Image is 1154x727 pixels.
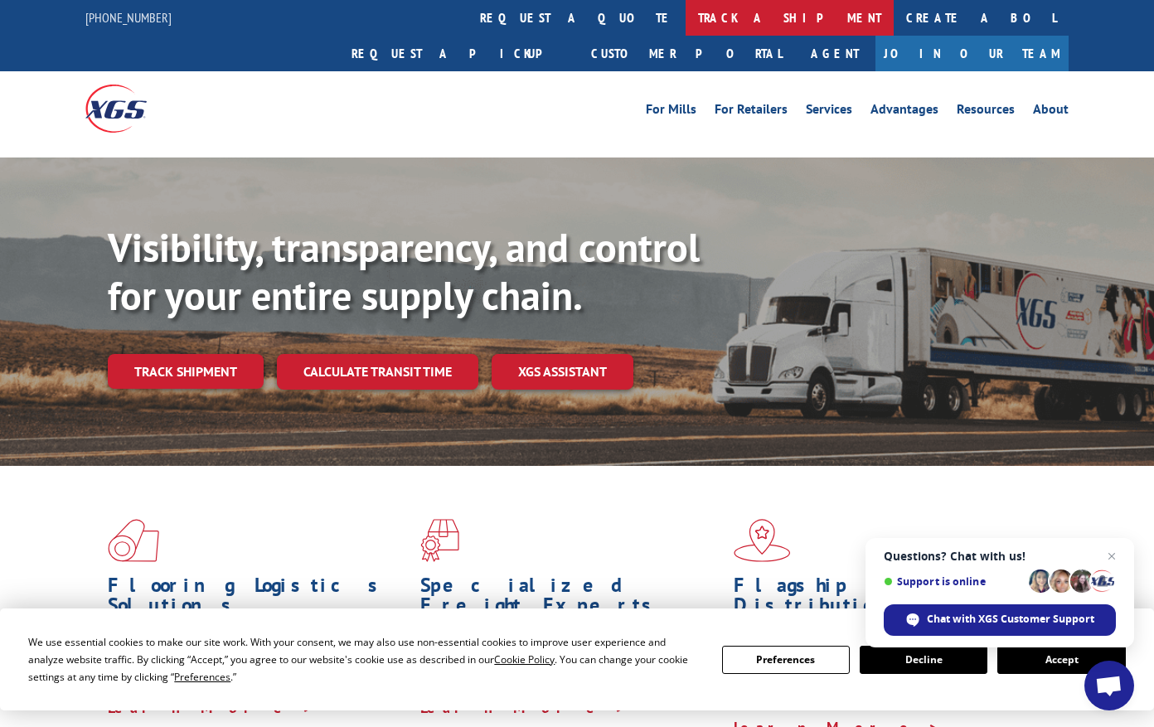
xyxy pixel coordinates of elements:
a: Services [806,103,852,121]
a: For Retailers [715,103,788,121]
button: Accept [997,646,1125,674]
span: Questions? Chat with us! [884,550,1116,563]
a: Open chat [1084,661,1134,710]
a: For Mills [646,103,696,121]
a: Calculate transit time [277,354,478,390]
div: We use essential cookies to make our site work. With your consent, we may also use non-essential ... [28,633,701,686]
a: Advantages [870,103,938,121]
span: Preferences [174,670,230,684]
a: Request a pickup [339,36,579,71]
a: Learn More > [108,698,314,717]
button: Preferences [722,646,850,674]
a: Resources [957,103,1015,121]
button: Decline [860,646,987,674]
a: Agent [794,36,875,71]
a: About [1033,103,1069,121]
span: Chat with XGS Customer Support [927,612,1094,627]
span: Chat with XGS Customer Support [884,604,1116,636]
a: XGS ASSISTANT [492,354,633,390]
span: Support is online [884,575,1023,588]
span: Cookie Policy [494,652,555,666]
h1: Flagship Distribution Model [734,575,1034,643]
a: Customer Portal [579,36,794,71]
img: xgs-icon-focused-on-flooring-red [420,519,459,562]
a: Track shipment [108,354,264,389]
img: xgs-icon-total-supply-chain-intelligence-red [108,519,159,562]
h1: Specialized Freight Experts [420,575,720,623]
a: Join Our Team [875,36,1069,71]
b: Visibility, transparency, and control for your entire supply chain. [108,221,700,321]
a: Learn More > [420,698,627,717]
a: [PHONE_NUMBER] [85,9,172,26]
h1: Flooring Logistics Solutions [108,575,408,623]
img: xgs-icon-flagship-distribution-model-red [734,519,791,562]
